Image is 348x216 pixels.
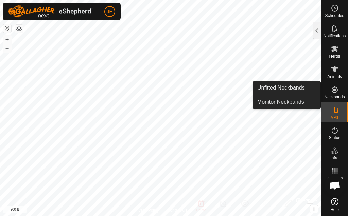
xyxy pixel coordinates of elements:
span: Status [329,136,340,140]
span: i [313,206,315,212]
button: Map Layers [15,25,23,33]
div: Open chat [325,175,345,196]
a: Privacy Policy [134,207,159,213]
button: i [310,205,318,213]
button: – [3,44,11,53]
span: VPs [331,115,338,119]
span: Neckbands [324,95,345,99]
span: Animals [327,75,342,79]
img: Gallagher Logo [8,5,93,18]
a: Contact Us [167,207,187,213]
span: Notifications [324,34,346,38]
a: Monitor Neckbands [253,95,320,109]
span: Infra [330,156,338,160]
span: Monitor Neckbands [257,98,304,106]
button: + [3,36,11,44]
span: Help [330,208,339,212]
span: Schedules [325,14,344,18]
span: JH [107,8,112,15]
span: Heatmap [326,176,343,180]
button: Reset Map [3,24,11,33]
span: Herds [329,54,340,58]
a: Help [321,195,348,214]
span: Unfitted Neckbands [257,84,305,92]
a: Unfitted Neckbands [253,81,320,95]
